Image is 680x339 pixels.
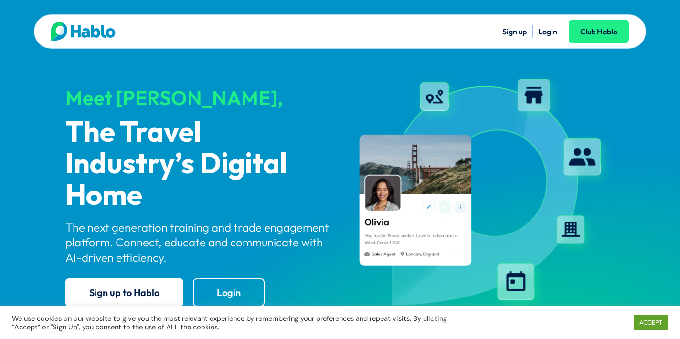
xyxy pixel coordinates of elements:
[12,314,471,331] div: We use cookies on our website to give you the most relevant experience by remembering your prefer...
[634,315,668,330] a: ACCEPT
[65,117,332,212] p: The Travel Industry’s Digital Home
[348,71,615,315] img: hablo-profile-image
[538,27,557,36] a: Login
[65,87,332,109] div: Meet [PERSON_NAME],
[502,27,527,36] a: Sign up
[65,220,332,265] p: The next generation training and trade engagement platform. Connect, educate and communicate with...
[569,20,629,43] a: Club Hablo
[65,278,183,307] a: Sign up to Hablo
[193,278,265,307] a: Login
[51,22,116,41] img: Hablo logo main 2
